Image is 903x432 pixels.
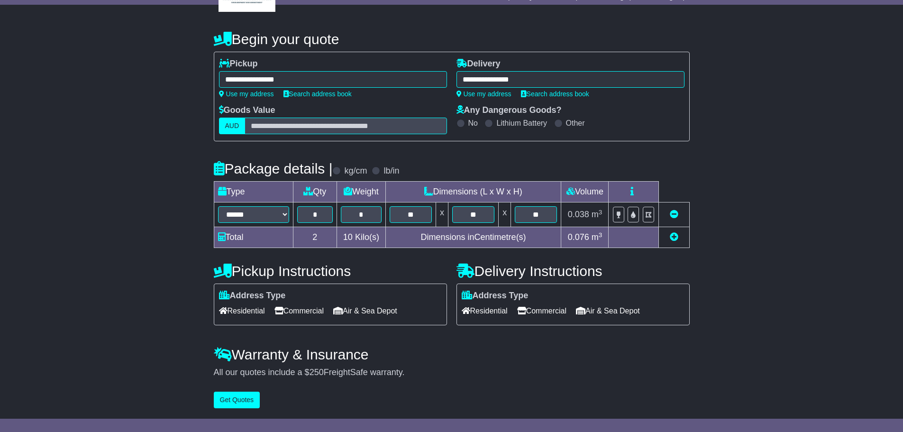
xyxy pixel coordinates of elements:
[462,291,529,301] label: Address Type
[333,303,397,318] span: Air & Sea Depot
[436,202,448,227] td: x
[214,392,260,408] button: Get Quotes
[214,263,447,279] h4: Pickup Instructions
[310,368,324,377] span: 250
[383,166,399,176] label: lb/in
[592,232,602,242] span: m
[293,182,337,202] td: Qty
[517,303,566,318] span: Commercial
[599,209,602,216] sup: 3
[670,210,678,219] a: Remove this item
[385,182,561,202] td: Dimensions (L x W x H)
[576,303,640,318] span: Air & Sea Depot
[219,118,246,134] label: AUD
[214,227,293,248] td: Total
[566,119,585,128] label: Other
[456,263,690,279] h4: Delivery Instructions
[462,303,508,318] span: Residential
[561,182,609,202] td: Volume
[670,232,678,242] a: Add new item
[468,119,478,128] label: No
[344,166,367,176] label: kg/cm
[219,90,274,98] a: Use my address
[385,227,561,248] td: Dimensions in Centimetre(s)
[214,182,293,202] td: Type
[337,182,386,202] td: Weight
[214,368,690,378] div: All our quotes include a $ FreightSafe warranty.
[592,210,602,219] span: m
[219,291,286,301] label: Address Type
[456,90,511,98] a: Use my address
[219,59,258,69] label: Pickup
[521,90,589,98] a: Search address book
[456,59,501,69] label: Delivery
[283,90,352,98] a: Search address book
[499,202,511,227] td: x
[343,232,353,242] span: 10
[214,31,690,47] h4: Begin your quote
[337,227,386,248] td: Kilo(s)
[568,232,589,242] span: 0.076
[214,347,690,362] h4: Warranty & Insurance
[496,119,547,128] label: Lithium Battery
[568,210,589,219] span: 0.038
[274,303,324,318] span: Commercial
[219,303,265,318] span: Residential
[214,161,333,176] h4: Package details |
[456,105,562,116] label: Any Dangerous Goods?
[599,231,602,239] sup: 3
[293,227,337,248] td: 2
[219,105,275,116] label: Goods Value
